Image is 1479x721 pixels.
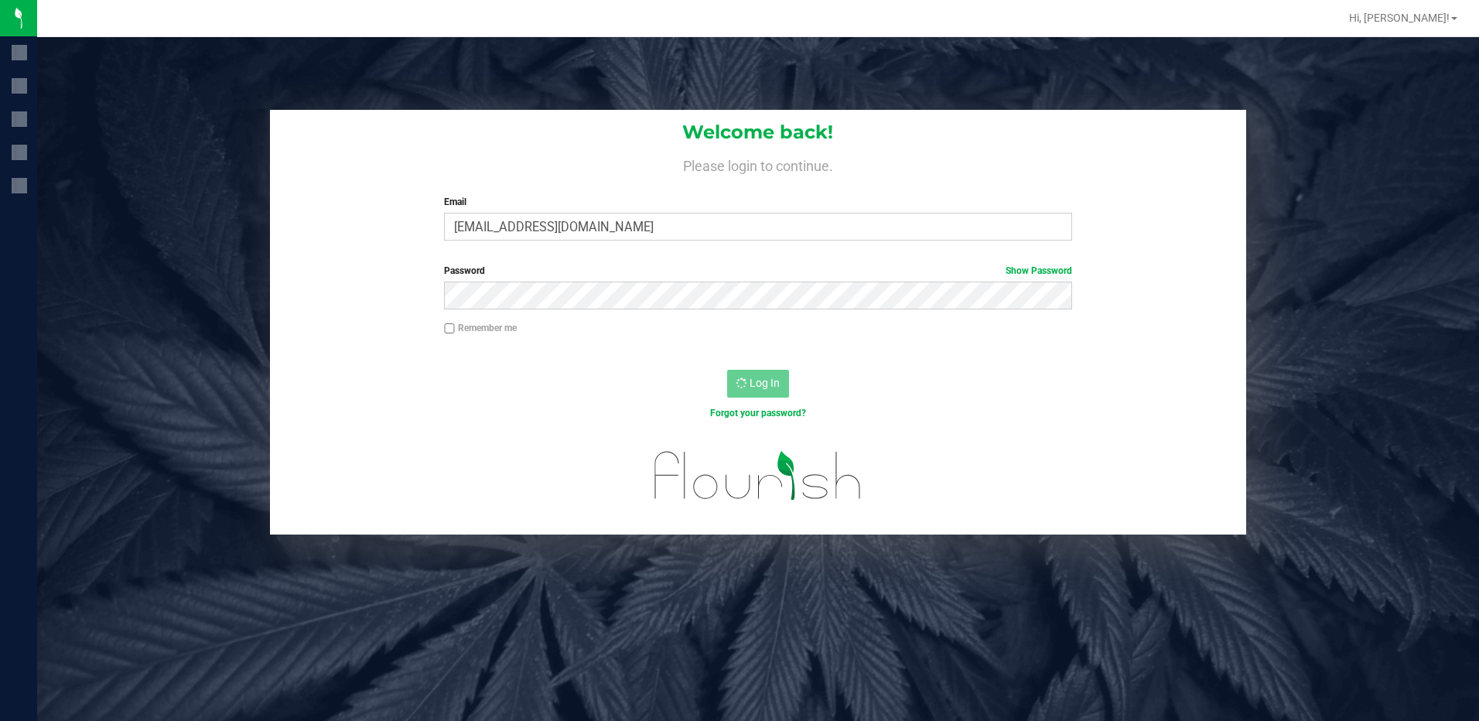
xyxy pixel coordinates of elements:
[444,265,485,276] span: Password
[636,436,880,515] img: flourish_logo.svg
[444,195,1072,209] label: Email
[1006,265,1072,276] a: Show Password
[444,323,455,334] input: Remember me
[750,377,780,389] span: Log In
[1349,12,1450,24] span: Hi, [PERSON_NAME]!
[710,408,806,419] a: Forgot your password?
[270,155,1247,173] h4: Please login to continue.
[444,321,517,335] label: Remember me
[270,122,1247,142] h1: Welcome back!
[727,370,789,398] button: Log In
